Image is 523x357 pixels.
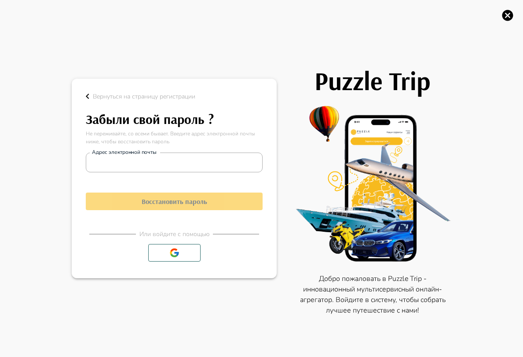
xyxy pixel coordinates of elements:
img: PuzzleTrip [294,96,451,272]
h1: Puzzle Trip [294,66,451,96]
button: Восстановить пароль [86,193,263,210]
h6: Забыли свой пароль ? [86,109,263,130]
p: Или войдите с помощью [139,229,209,239]
h1: Восстановить пароль [86,197,263,206]
label: Адрес электронной почты [92,149,157,156]
button: Вернуться на страницу регистрации [82,91,195,102]
p: Не переживайте, со всеми бывает. Введите адрес электронной почты ниже, чтобы восстановить пароль [86,130,263,146]
p: Вернуться на страницу регистрации [93,92,195,101]
p: Добро пожаловать в Puzzle Trip - инновационный мультисервисный онлайн-агрегатор. Войдите в систем... [294,273,451,316]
